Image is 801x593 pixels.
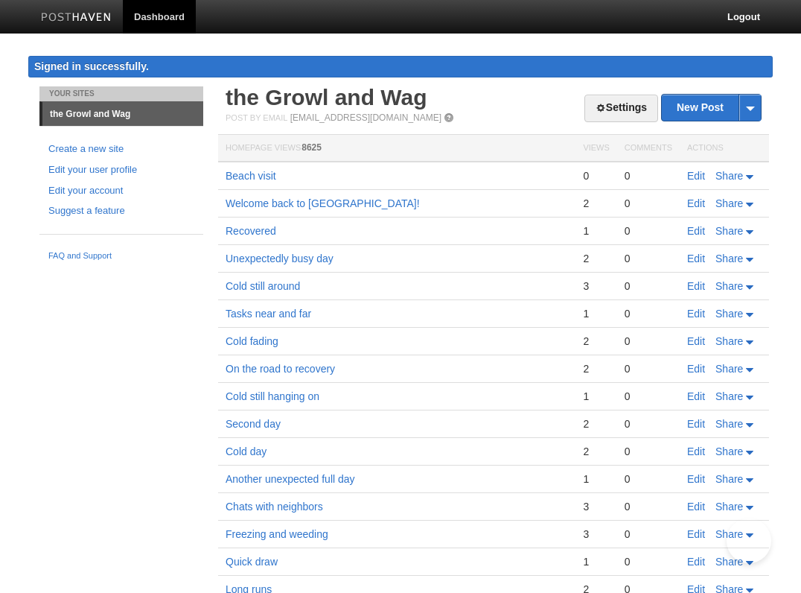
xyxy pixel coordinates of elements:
a: Edit [687,501,705,513]
span: Share [715,556,743,568]
span: Share [715,528,743,540]
a: Edit [687,308,705,320]
div: 1 [583,555,609,568]
div: 2 [583,362,609,375]
a: Tasks near and far [226,308,311,320]
a: Edit [687,528,705,540]
a: Quick draw [226,556,278,568]
a: Second day [226,418,281,430]
div: 0 [625,555,672,568]
a: New Post [662,95,761,121]
a: Edit your account [48,183,194,199]
div: 2 [583,445,609,458]
div: 0 [625,417,672,431]
div: 0 [625,279,672,293]
span: Share [715,253,743,264]
div: 0 [625,390,672,403]
div: 3 [583,500,609,513]
th: Views [575,135,616,162]
a: Cold day [226,445,267,457]
div: 1 [583,224,609,238]
a: Another unexpected full day [226,473,355,485]
div: 0 [625,362,672,375]
div: 0 [625,472,672,486]
a: Edit [687,363,705,375]
div: 2 [583,334,609,348]
th: Actions [680,135,769,162]
li: Your Sites [39,86,203,101]
div: 2 [583,417,609,431]
a: Edit [687,390,705,402]
a: [EMAIL_ADDRESS][DOMAIN_NAME] [290,112,441,123]
a: Edit your user profile [48,162,194,178]
div: 0 [625,169,672,183]
div: 0 [625,197,672,210]
div: 0 [625,500,672,513]
div: 0 [625,224,672,238]
a: Recovered [226,225,276,237]
div: 0 [625,445,672,458]
span: Share [715,335,743,347]
a: Edit [687,473,705,485]
a: Cold still around [226,280,300,292]
a: Settings [584,95,658,122]
span: Share [715,473,743,485]
a: the Growl and Wag [42,102,203,126]
a: Unexpectedly busy day [226,253,334,264]
a: Edit [687,280,705,292]
span: Share [715,390,743,402]
div: 2 [583,197,609,210]
a: Edit [687,170,705,182]
a: Cold fading [226,335,278,347]
span: Share [715,197,743,209]
span: Share [715,363,743,375]
span: Share [715,280,743,292]
div: Signed in successfully. [28,56,773,77]
div: 1 [583,472,609,486]
div: 2 [583,252,609,265]
span: Share [715,170,743,182]
div: 3 [583,279,609,293]
th: Comments [617,135,680,162]
a: Cold still hanging on [226,390,319,402]
span: Share [715,418,743,430]
a: Edit [687,197,705,209]
a: Edit [687,225,705,237]
a: Beach visit [226,170,276,182]
span: Share [715,445,743,457]
div: 0 [625,527,672,541]
a: the Growl and Wag [226,85,427,110]
img: Posthaven-bar [41,13,112,24]
div: 0 [583,169,609,183]
iframe: Help Scout Beacon - Open [727,519,771,563]
a: Edit [687,418,705,430]
div: 3 [583,527,609,541]
span: Share [715,225,743,237]
a: Edit [687,335,705,347]
span: Post by Email [226,113,287,122]
a: Welcome back to [GEOGRAPHIC_DATA]! [226,197,420,209]
a: Edit [687,253,705,264]
div: 0 [625,334,672,348]
div: 0 [625,252,672,265]
a: Chats with neighbors [226,501,323,513]
a: On the road to recovery [226,363,335,375]
span: Share [715,501,743,513]
a: Edit [687,445,705,457]
a: Edit [687,556,705,568]
div: 1 [583,390,609,403]
span: Share [715,308,743,320]
a: Suggest a feature [48,203,194,219]
div: 1 [583,307,609,320]
a: FAQ and Support [48,250,194,263]
div: 0 [625,307,672,320]
a: Freezing and weeding [226,528,328,540]
span: 8625 [301,142,322,153]
a: Create a new site [48,142,194,157]
th: Homepage Views [218,135,575,162]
